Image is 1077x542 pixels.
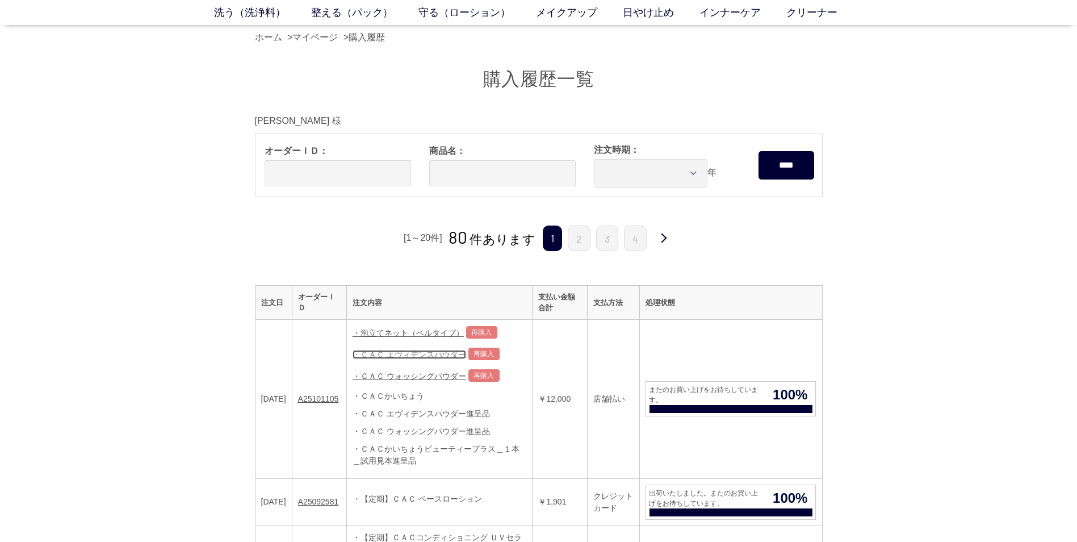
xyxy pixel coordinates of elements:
[588,319,640,478] td: 店舗払い
[699,5,786,20] a: インナーケア
[594,143,740,157] span: 注文時期：
[543,226,562,251] span: 1
[585,134,749,197] div: 年
[786,5,863,20] a: クリーナー
[353,390,527,402] div: ・ＣＡＣかいちょう
[466,326,497,339] a: 再購入
[533,478,588,526] td: ￥1,901
[353,350,466,359] a: ・ＣＡＣ エヴィデンスパウダー
[255,319,292,478] td: [DATE]
[255,478,292,526] td: [DATE]
[292,32,338,42] a: マイページ
[353,443,527,467] div: ・ＣＡＣかいちょうビューティープラス＿１本＿試用見本進呈品
[596,226,618,251] a: 3
[311,5,418,20] a: 整える（パック）
[533,319,588,478] td: ￥12,000
[449,227,468,247] span: 80
[468,348,500,360] a: 再購入
[652,226,675,252] a: 次
[765,488,815,508] span: 100%
[588,285,640,319] th: 支払方法
[346,285,533,319] th: 注文内容
[343,31,388,44] li: >
[646,488,765,508] span: 出荷いたしました。またのお買い上げをお待ちしています。
[623,5,699,20] a: 日やけ止め
[588,478,640,526] td: クレジットカード
[265,144,411,158] span: オーダーＩＤ：
[353,493,527,505] div: ・【定期】ＣＡＣ ベースローション
[255,114,823,128] div: [PERSON_NAME] 様
[287,31,341,44] li: >
[624,226,647,251] a: 4
[646,385,765,405] span: またのお買い上げをお待ちしています。
[255,32,282,42] a: ホーム
[214,5,311,20] a: 洗う（洗浄料）
[640,285,822,319] th: 処理状態
[765,385,815,405] span: 100%
[353,408,527,420] div: ・ＣＡＣ エヴィデンスパウダー進呈品
[646,381,816,416] a: またのお買い上げをお待ちしています。 100%
[568,226,590,251] a: 2
[353,426,527,437] div: ・ＣＡＣ ウォッシングパウダー進呈品
[468,369,500,382] a: 再購入
[402,230,444,247] div: [1～20件]
[292,285,346,319] th: オーダーＩＤ
[533,285,588,319] th: 支払い金額合計
[353,328,464,337] a: ・泡立てネット（ベルタイプ）
[536,5,623,20] a: メイクアップ
[429,144,576,158] span: 商品名：
[255,285,292,319] th: 注文日
[353,372,466,381] a: ・ＣＡＣ ウォッシングパウダー
[418,5,536,20] a: 守る（ローション）
[298,497,339,506] a: A25092581
[255,67,823,91] h1: 購入履歴一覧
[349,32,385,42] a: 購入履歴
[449,232,535,247] span: 件あります
[646,485,816,520] a: 出荷いたしました。またのお買い上げをお待ちしています。 100%
[298,394,339,403] a: A25101105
